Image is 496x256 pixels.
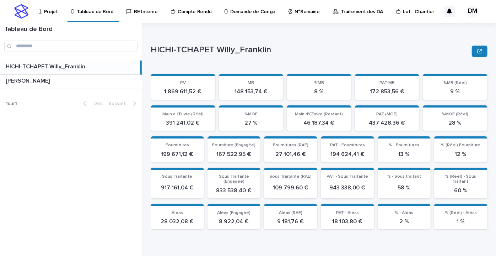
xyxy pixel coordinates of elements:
[161,185,194,190] font: 917 161,04 €
[273,143,308,147] font: Fournitures (RAE)
[108,101,126,106] font: Suivant
[275,151,306,157] font: 27 101,46 €
[468,8,477,14] font: DM
[399,219,409,224] font: 2 %
[398,151,410,157] font: 13 %
[162,112,204,116] font: Main d'Œuvre (Réel)
[8,101,15,106] font: sur
[172,211,183,215] font: Aléas
[234,89,268,94] font: 148 153,74 €
[6,78,50,84] font: [PERSON_NAME]
[216,151,251,157] font: 167 522,95 €
[314,81,324,85] font: %MB
[279,211,302,215] font: Aléas (RAE)
[166,120,200,126] font: 391 241,02 €
[93,101,103,106] font: Dos
[4,41,138,52] input: Recherche
[327,174,368,179] font: PAT - Sous Traitante
[455,151,467,157] font: 12 %
[166,143,189,147] font: Fournitures
[216,188,252,193] font: 833 538,40 €
[273,185,308,190] font: 109 799,60 €
[219,219,249,224] font: 8 922,04 €
[387,174,421,179] font: % - Sous traitant
[15,101,17,106] font: 1
[244,112,258,116] font: %MOE
[295,112,343,116] font: Main d'Œuvre (Restant)
[6,101,8,106] font: 1
[161,219,194,224] font: 28 032,08 €
[14,4,28,19] img: stacker-logo-s-only.png
[379,81,395,85] font: PAT-MB
[446,174,476,184] font: % (Réel) - Sous traitant
[162,174,192,179] font: Sous Traitante
[180,81,186,85] font: PV
[244,120,258,126] font: 27 %
[398,185,410,190] font: 58 %
[217,211,250,215] font: Aléas (Engagée)
[219,174,249,184] font: Sous Traitante (Engagée)
[377,112,398,116] font: PAT (MOE)
[457,219,465,224] font: 1 %
[248,81,254,85] font: MB
[303,120,334,126] font: 46 187,34 €
[314,89,324,94] font: 8 %
[454,188,468,193] font: 60 %
[445,211,477,215] font: % (Réel) - Aléas
[336,211,359,215] font: PAT - Aléas
[389,143,419,147] font: % - Fournitures
[270,174,312,179] font: Sous Traitante (RAE)
[212,143,255,147] font: Fourniture (Engagée)
[4,26,53,32] font: Tableau de Bord
[370,89,404,94] font: 172 853,56 €
[77,100,106,107] button: Dos
[441,143,481,147] font: % (Réel) Fourniture
[106,100,142,107] button: Suivant
[164,89,201,94] font: 1 869 611,52 €
[277,219,304,224] font: 9 181,76 €
[330,143,365,147] font: PAT - Fournitures
[369,120,405,126] font: 437 428,36 €
[330,151,365,157] font: 194 624,41 €
[151,46,271,54] font: HICHI-TCHAPET Willy_Franklin
[449,120,462,126] font: 28 %
[443,81,467,85] font: %MB (Réel)
[161,151,193,157] font: 199 671,12 €
[6,64,85,69] font: HICHI-TCHAPET Willy_Franklin
[332,219,362,224] font: 18 103,80 €
[329,185,365,190] font: 943 338,00 €
[451,89,460,94] font: 9 %
[395,211,413,215] font: % - Aléas
[442,112,469,116] font: %MOE (Réel)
